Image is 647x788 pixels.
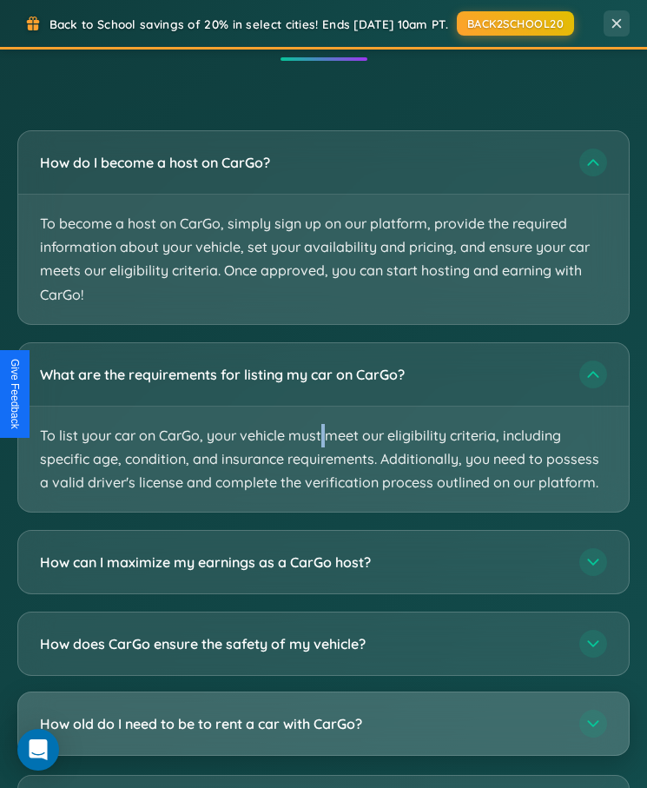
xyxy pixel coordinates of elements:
h3: How old do I need to be to rent a car with CarGo? [40,714,562,733]
h3: How can I maximize my earnings as a CarGo host? [40,553,562,572]
button: BACK2SCHOOL20 [457,11,575,36]
span: Back to School savings of 20% in select cities! Ends [DATE] 10am PT. [50,17,448,31]
div: Open Intercom Messenger [17,729,59,771]
h3: What are the requirements for listing my car on CarGo? [40,365,562,384]
p: To list your car on CarGo, your vehicle must meet our eligibility criteria, including specific ag... [18,407,629,513]
h3: How do I become a host on CarGo? [40,153,562,172]
div: Give Feedback [9,359,21,429]
h3: How does CarGo ensure the safety of my vehicle? [40,634,562,653]
p: To become a host on CarGo, simply sign up on our platform, provide the required information about... [18,195,629,324]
